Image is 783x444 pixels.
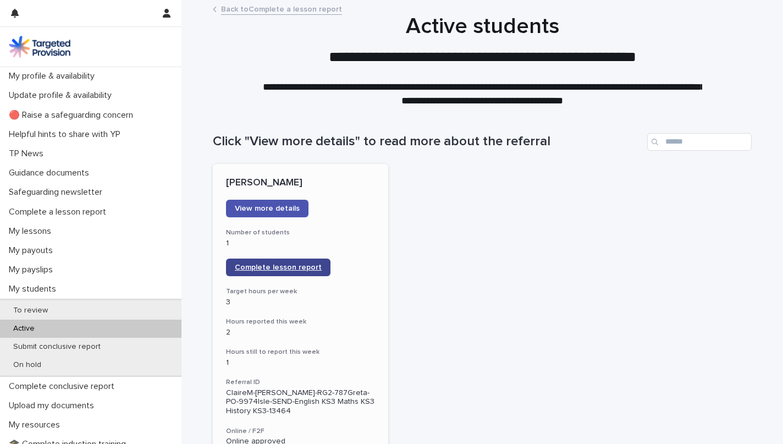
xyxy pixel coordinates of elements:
[226,239,375,248] p: 1
[9,36,70,58] img: M5nRWzHhSzIhMunXDL62
[4,420,69,430] p: My resources
[4,149,52,159] p: TP News
[226,287,375,296] h3: Target hours per week
[4,401,103,411] p: Upload my documents
[226,378,375,387] h3: Referral ID
[4,207,115,217] p: Complete a lesson report
[226,259,330,276] a: Complete lesson report
[4,306,57,315] p: To review
[226,388,375,416] p: ClaireM-[PERSON_NAME]-RG2-787Greta-PO-9974Isle-SEND-English KS3 Maths KS3 History KS3-13464
[4,381,123,392] p: Complete conclusive report
[226,317,375,326] h3: Hours reported this week
[4,187,111,198] p: Safeguarding newsletter
[4,110,142,120] p: 🔴 Raise a safeguarding concern
[4,324,43,333] p: Active
[4,265,62,275] p: My payslips
[213,134,643,150] h1: Click "View more details" to read more about the referral
[4,129,129,140] p: Helpful hints to share with YP
[226,200,308,217] a: View more details
[4,342,109,352] p: Submit conclusive report
[4,90,120,101] p: Update profile & availability
[4,168,98,178] p: Guidance documents
[226,228,375,237] h3: Number of students
[226,358,375,368] p: 1
[235,264,322,271] span: Complete lesson report
[213,13,752,40] h1: Active students
[4,360,50,370] p: On hold
[4,245,62,256] p: My payouts
[235,205,300,212] span: View more details
[4,226,60,237] p: My lessons
[226,427,375,436] h3: Online / F2F
[226,298,375,307] p: 3
[226,177,375,189] p: [PERSON_NAME]
[4,71,103,81] p: My profile & availability
[4,284,65,294] p: My students
[647,133,752,151] input: Search
[226,328,375,337] p: 2
[226,348,375,357] h3: Hours still to report this week
[221,2,342,15] a: Back toComplete a lesson report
